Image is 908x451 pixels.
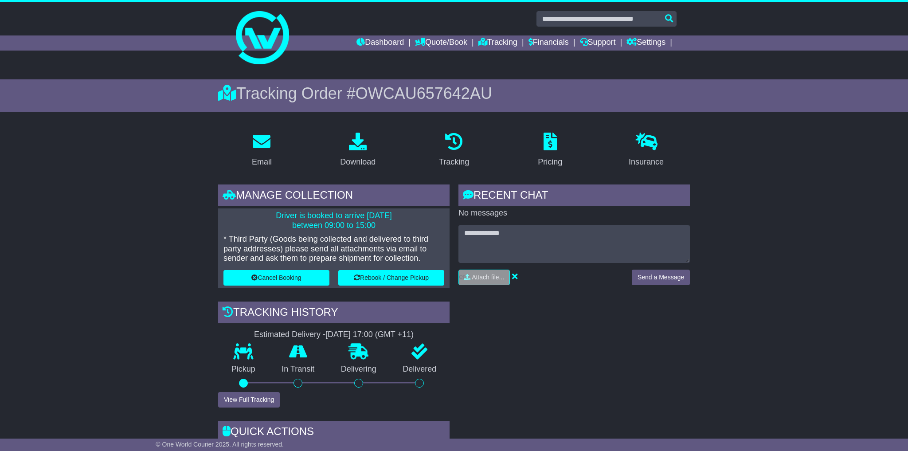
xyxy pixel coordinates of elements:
div: Quick Actions [218,421,450,445]
a: Pricing [532,129,568,171]
a: Tracking [433,129,475,171]
button: Cancel Booking [223,270,329,286]
a: Insurance [623,129,669,171]
div: Email [252,156,272,168]
a: Support [580,35,616,51]
div: Insurance [629,156,664,168]
div: Estimated Delivery - [218,330,450,340]
p: Delivering [328,365,390,374]
p: * Third Party (Goods being collected and delivered to third party addresses) please send all atta... [223,235,444,263]
p: In Transit [269,365,328,374]
div: Tracking Order # [218,84,690,103]
div: [DATE] 17:00 (GMT +11) [325,330,414,340]
a: Financials [528,35,569,51]
a: Settings [626,35,665,51]
div: Manage collection [218,184,450,208]
a: Email [246,129,278,171]
div: Download [340,156,376,168]
div: Pricing [538,156,562,168]
a: Download [334,129,381,171]
button: Send a Message [632,270,690,285]
p: Delivered [390,365,450,374]
a: Tracking [478,35,517,51]
span: OWCAU657642AU [356,84,492,102]
button: View Full Tracking [218,392,280,408]
div: RECENT CHAT [458,184,690,208]
p: Pickup [218,365,269,374]
span: © One World Courier 2025. All rights reserved. [156,441,284,448]
a: Dashboard [356,35,404,51]
p: Driver is booked to arrive [DATE] between 09:00 to 15:00 [223,211,444,230]
div: Tracking history [218,302,450,326]
p: No messages [458,208,690,218]
a: Quote/Book [415,35,467,51]
div: Tracking [439,156,469,168]
button: Rebook / Change Pickup [338,270,444,286]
